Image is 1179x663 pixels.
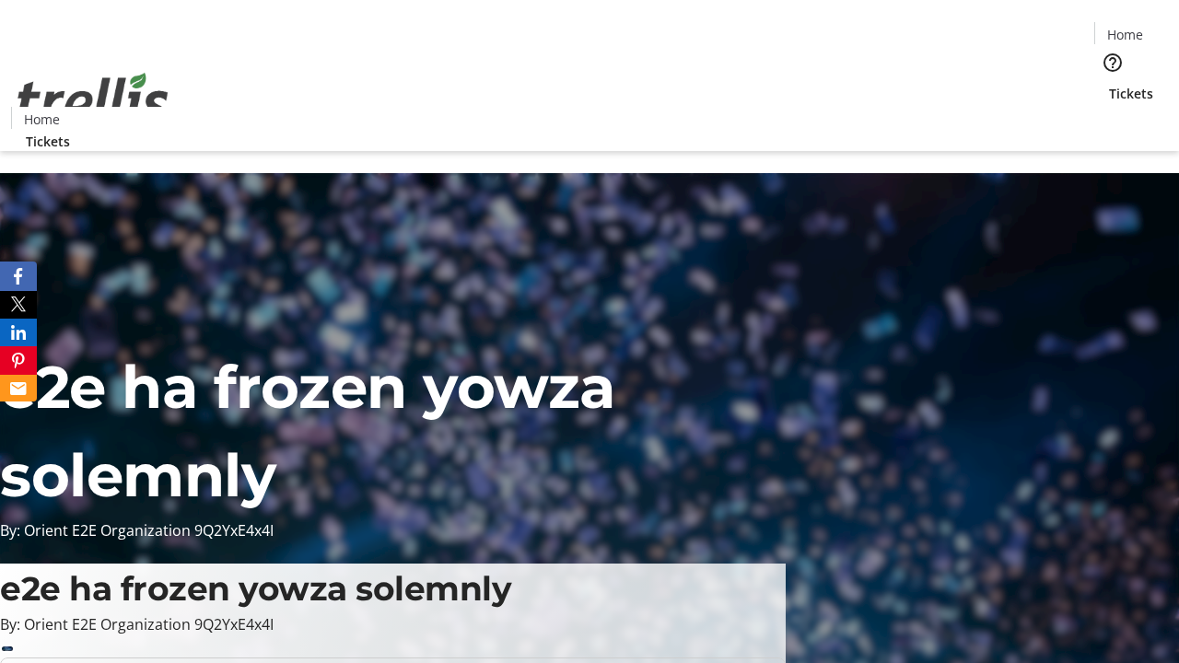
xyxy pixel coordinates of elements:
[11,132,85,151] a: Tickets
[1107,25,1143,44] span: Home
[1095,25,1154,44] a: Home
[1109,84,1153,103] span: Tickets
[1094,84,1168,103] a: Tickets
[1094,103,1131,140] button: Cart
[1094,44,1131,81] button: Help
[24,110,60,129] span: Home
[11,52,175,145] img: Orient E2E Organization 9Q2YxE4x4I's Logo
[12,110,71,129] a: Home
[26,132,70,151] span: Tickets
